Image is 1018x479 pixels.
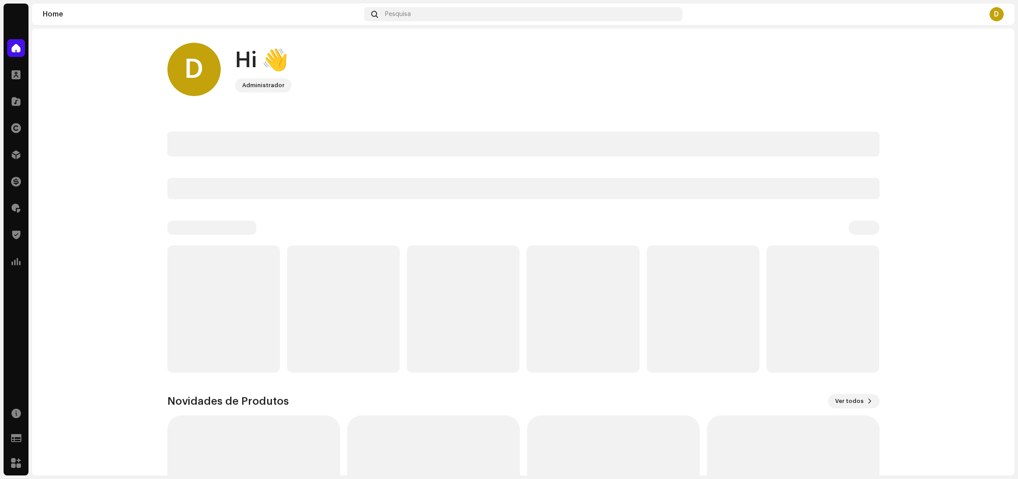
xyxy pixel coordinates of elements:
div: Administrador [242,80,284,91]
span: Pesquisa [385,11,411,18]
span: Ver todos [835,392,864,410]
button: Ver todos [828,394,880,408]
div: Hi 👋 [235,46,292,75]
div: Home [43,11,361,18]
div: D [990,7,1004,21]
div: D [167,43,221,96]
h3: Novidades de Produtos [167,394,289,408]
